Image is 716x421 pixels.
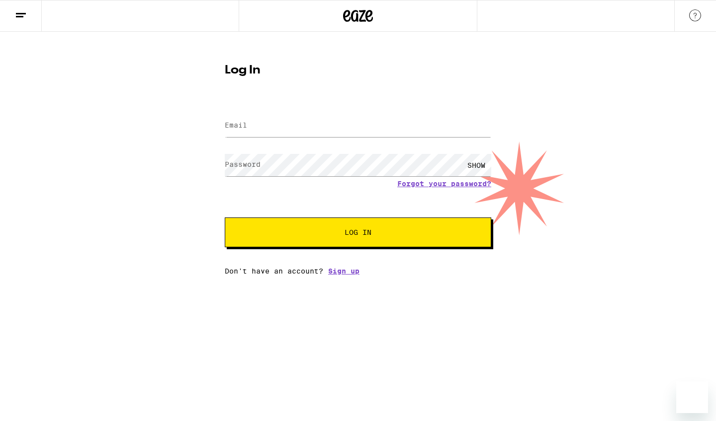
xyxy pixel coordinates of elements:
[345,229,371,236] span: Log In
[225,160,261,168] label: Password
[225,115,491,137] input: Email
[461,154,491,176] div: SHOW
[676,381,708,413] iframe: Button to launch messaging window
[225,267,491,275] div: Don't have an account?
[225,217,491,247] button: Log In
[397,180,491,188] a: Forgot your password?
[225,65,491,76] h1: Log In
[328,267,359,275] a: Sign up
[225,121,247,129] label: Email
